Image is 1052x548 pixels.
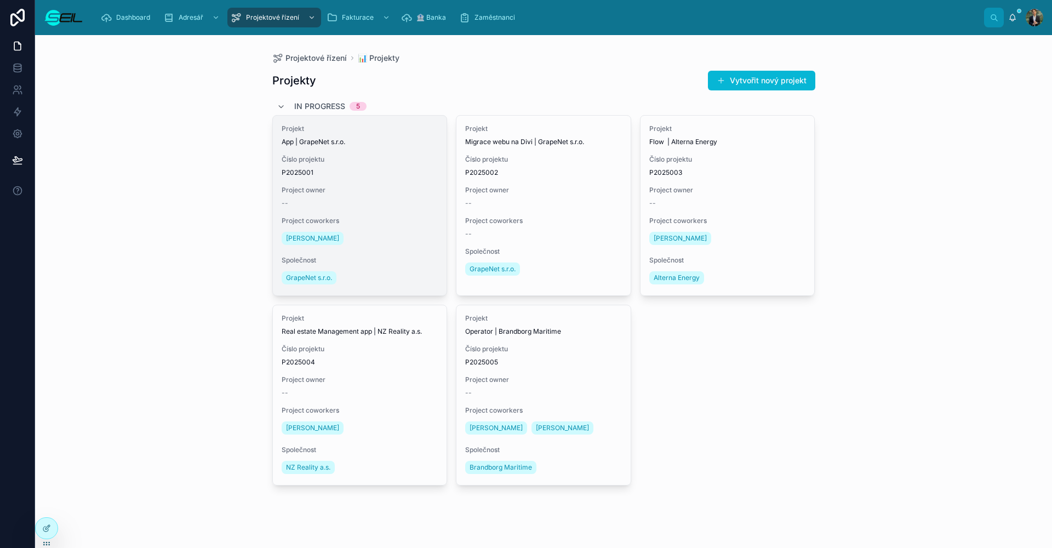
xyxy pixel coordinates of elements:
span: Real estate Management app | NZ Reality a.s. [282,327,438,336]
a: ProjektMigrace webu na Divi | GrapeNet s.r.o.Číslo projektuP2025002Project owner--Project coworke... [456,115,631,296]
span: Projekt [282,124,438,133]
div: 5 [356,102,360,111]
a: Zaměstnanci [456,8,523,27]
span: Project owner [465,375,622,384]
a: Adresář [160,8,225,27]
span: Projekt [465,314,622,323]
span: -- [465,199,472,208]
span: 🏦 Banka [416,13,446,22]
span: Společnost [465,247,622,256]
button: Vytvořit nový projekt [708,71,815,90]
span: Project coworkers [465,216,622,225]
span: Project owner [282,186,438,195]
a: [PERSON_NAME] [282,421,344,435]
span: -- [282,199,288,208]
a: 🏦 Banka [398,8,454,27]
span: -- [282,389,288,397]
a: GrapeNet s.r.o. [465,262,520,276]
a: ProjektFlow | Alterna EnergyČíslo projektuP2025003Project owner--Project coworkers[PERSON_NAME]Sp... [640,115,815,296]
span: Operator | Brandborg Maritime [465,327,622,336]
span: Migrace webu na Divi | GrapeNet s.r.o. [465,138,622,146]
a: Fakturace [323,8,396,27]
span: -- [649,199,656,208]
span: Číslo projektu [465,155,622,164]
span: [PERSON_NAME] [470,424,523,432]
span: In progress [294,101,345,112]
span: Projekt [465,124,622,133]
span: [PERSON_NAME] [286,234,339,243]
span: Project coworkers [465,406,622,415]
span: -- [465,389,472,397]
h1: Projekty [272,73,316,88]
a: Brandborg Maritime [465,461,536,474]
span: Alterna Energy [654,273,700,282]
a: Alterna Energy [649,271,704,284]
span: P2025004 [282,358,438,367]
span: Projektové řízení [285,53,347,64]
a: 📊 Projekty [358,53,399,64]
span: Zaměstnanci [474,13,515,22]
span: P2025001 [282,168,438,177]
span: P2025002 [465,168,622,177]
span: Project owner [465,186,622,195]
span: P2025005 [465,358,622,367]
span: Projektové řízení [246,13,299,22]
img: App logo [44,9,83,26]
span: App | GrapeNet s.r.o. [282,138,438,146]
a: ProjektReal estate Management app | NZ Reality a.s.Číslo projektuP2025004Project owner--Project c... [272,305,448,486]
span: GrapeNet s.r.o. [286,273,332,282]
a: GrapeNet s.r.o. [282,271,336,284]
span: Flow | Alterna Energy [649,138,806,146]
span: Číslo projektu [649,155,806,164]
span: [PERSON_NAME] [654,234,707,243]
span: Společnost [649,256,806,265]
span: Project coworkers [282,216,438,225]
span: Fakturace [342,13,374,22]
a: Projektové řízení [272,53,347,64]
a: [PERSON_NAME] [649,232,711,245]
span: [PERSON_NAME] [536,424,589,432]
span: Číslo projektu [282,345,438,353]
span: Projekt [649,124,806,133]
a: [PERSON_NAME] [531,421,593,435]
a: ProjektOperator | Brandborg MaritimeČíslo projektuP2025005Project owner--Project coworkers[PERSON... [456,305,631,486]
span: Společnost [282,256,438,265]
div: scrollable content [92,5,984,30]
span: Project coworkers [649,216,806,225]
a: Dashboard [98,8,158,27]
span: Project owner [282,375,438,384]
span: Dashboard [116,13,150,22]
a: [PERSON_NAME] [282,232,344,245]
a: Projektové řízení [227,8,321,27]
span: Společnost [282,446,438,454]
a: NZ Reality a.s. [282,461,335,474]
span: Projekt [282,314,438,323]
span: Číslo projektu [282,155,438,164]
span: GrapeNet s.r.o. [470,265,516,273]
a: [PERSON_NAME] [465,421,527,435]
span: NZ Reality a.s. [286,463,330,472]
span: [PERSON_NAME] [286,424,339,432]
span: Project coworkers [282,406,438,415]
span: Adresář [179,13,203,22]
span: Společnost [465,446,622,454]
a: ProjektApp | GrapeNet s.r.o.Číslo projektuP2025001Project owner--Project coworkers[PERSON_NAME]Sp... [272,115,448,296]
span: Project owner [649,186,806,195]
span: P2025003 [649,168,806,177]
span: Číslo projektu [465,345,622,353]
span: -- [465,230,472,238]
span: Brandborg Maritime [470,463,532,472]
